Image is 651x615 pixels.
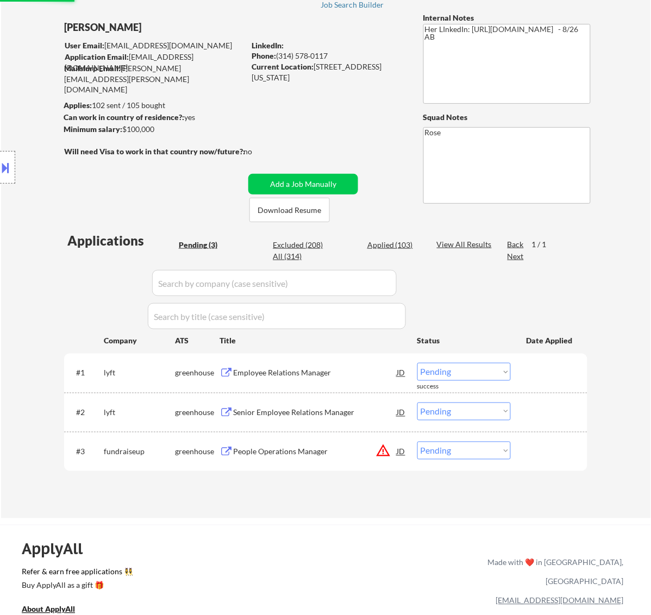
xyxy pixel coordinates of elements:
[22,568,261,580] a: Refer & earn free applications 👯‍♀️
[508,239,525,250] div: Back
[65,40,245,51] div: [EMAIL_ADDRESS][DOMAIN_NAME]
[321,1,384,11] a: Job Search Builder
[76,447,95,457] div: #3
[104,335,175,346] div: Company
[248,174,358,194] button: Add a Job Manually
[417,330,511,350] div: Status
[64,64,121,73] strong: Mailslurp Email:
[532,239,557,250] div: 1 / 1
[396,403,407,422] div: JD
[175,335,220,346] div: ATS
[175,368,220,379] div: greenhouse
[396,442,407,461] div: JD
[396,363,407,382] div: JD
[252,41,284,50] strong: LinkedIn:
[527,335,574,346] div: Date Applied
[508,251,525,262] div: Next
[243,146,274,157] div: no
[22,540,95,558] div: ApplyAll
[22,580,130,593] a: Buy ApplyAll as a gift 🎁
[321,1,384,9] div: Job Search Builder
[417,382,461,392] div: success
[367,240,422,250] div: Applied (103)
[233,407,397,418] div: Senior Employee Relations Manager
[233,447,397,457] div: People Operations Manager
[76,407,95,418] div: #2
[65,52,245,73] div: [EMAIL_ADDRESS][DOMAIN_NAME]
[64,63,245,95] div: [PERSON_NAME][EMAIL_ADDRESS][PERSON_NAME][DOMAIN_NAME]
[148,303,406,329] input: Search by title (case sensitive)
[252,61,405,83] div: [STREET_ADDRESS][US_STATE]
[175,407,220,418] div: greenhouse
[249,198,330,222] button: Download Resume
[104,447,175,457] div: fundraiseup
[233,368,397,379] div: Employee Relations Manager
[175,447,220,457] div: greenhouse
[104,407,175,418] div: lyft
[22,605,75,614] u: About ApplyAll
[273,240,327,250] div: Excluded (208)
[65,52,129,61] strong: Application Email:
[423,112,591,123] div: Squad Notes
[104,368,175,379] div: lyft
[22,582,130,589] div: Buy ApplyAll as a gift 🎁
[437,239,495,250] div: View All Results
[152,270,397,296] input: Search by company (case sensitive)
[252,62,314,71] strong: Current Location:
[273,251,327,262] div: All (314)
[496,596,624,605] a: [EMAIL_ADDRESS][DOMAIN_NAME]
[220,335,407,346] div: Title
[423,12,591,23] div: Internal Notes
[484,553,624,591] div: Made with ❤️ in [GEOGRAPHIC_DATA], [GEOGRAPHIC_DATA]
[64,21,287,34] div: [PERSON_NAME]
[252,51,405,61] div: (314) 578‑0117
[76,368,95,379] div: #1
[252,51,276,60] strong: Phone:
[179,240,233,250] div: Pending (3)
[375,443,391,459] button: warning_amber
[65,41,104,50] strong: User Email:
